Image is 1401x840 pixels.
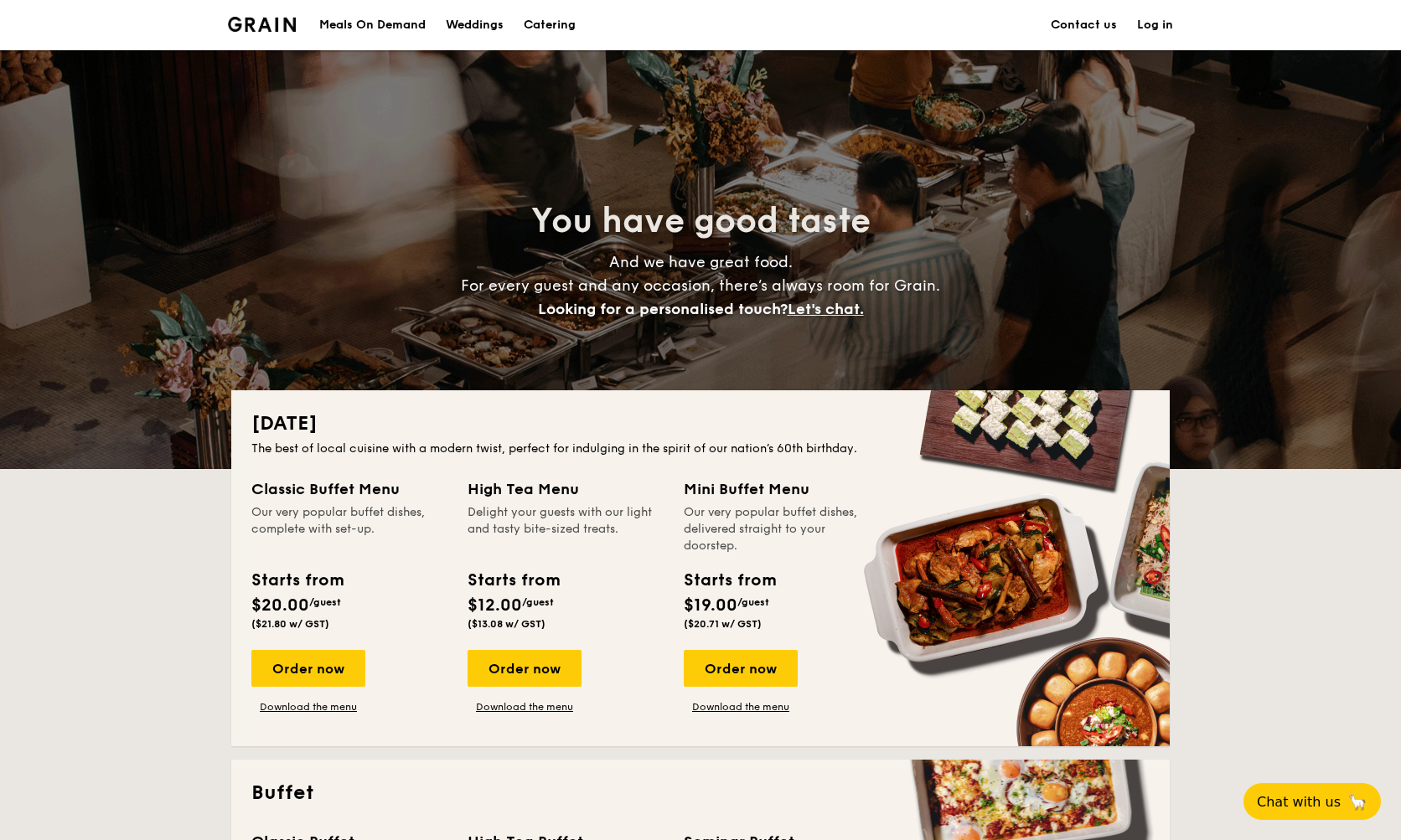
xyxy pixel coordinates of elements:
span: ($21.80 w/ GST) [251,618,329,630]
span: Chat with us [1257,794,1341,810]
div: Our very popular buffet dishes, delivered straight to your doorstep. [684,504,880,554]
div: Classic Buffet Menu [251,477,447,501]
span: Let's chat. [788,300,864,318]
span: $20.00 [251,595,309,616]
div: Mini Buffet Menu [684,477,880,501]
span: ($20.71 w/ GST) [684,618,762,630]
div: Delight your guests with our light and tasty bite-sized treats. [468,504,664,554]
span: And we have great food. For every guest and any occasion, there’s always room for Grain. [461,253,940,318]
div: The best of local cuisine with a modern twist, perfect for indulging in the spirit of our nation’... [251,441,1150,457]
a: Logotype [228,17,296,32]
div: Starts from [251,568,343,593]
div: Order now [251,650,365,687]
span: /guest [522,596,554,608]
span: /guest [737,596,769,608]
span: 🦙 [1347,792,1367,812]
button: Chat with us🦙 [1243,783,1381,820]
h2: [DATE] [251,410,1150,437]
div: Our very popular buffet dishes, complete with set-up. [251,504,447,554]
div: Order now [468,650,582,687]
span: $12.00 [468,595,522,616]
span: Looking for a personalised touch? [538,300,788,318]
span: $19.00 [684,595,737,616]
a: Download the menu [468,700,582,714]
div: Order now [684,650,798,687]
a: Download the menu [251,700,365,714]
img: Grain [228,17,296,32]
span: You have good taste [531,201,871,241]
a: Download the menu [684,700,798,714]
span: ($13.08 w/ GST) [468,618,545,630]
span: /guest [309,596,341,608]
div: Starts from [468,568,559,593]
div: Starts from [684,568,775,593]
div: High Tea Menu [468,477,664,501]
h2: Buffet [251,780,1150,807]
